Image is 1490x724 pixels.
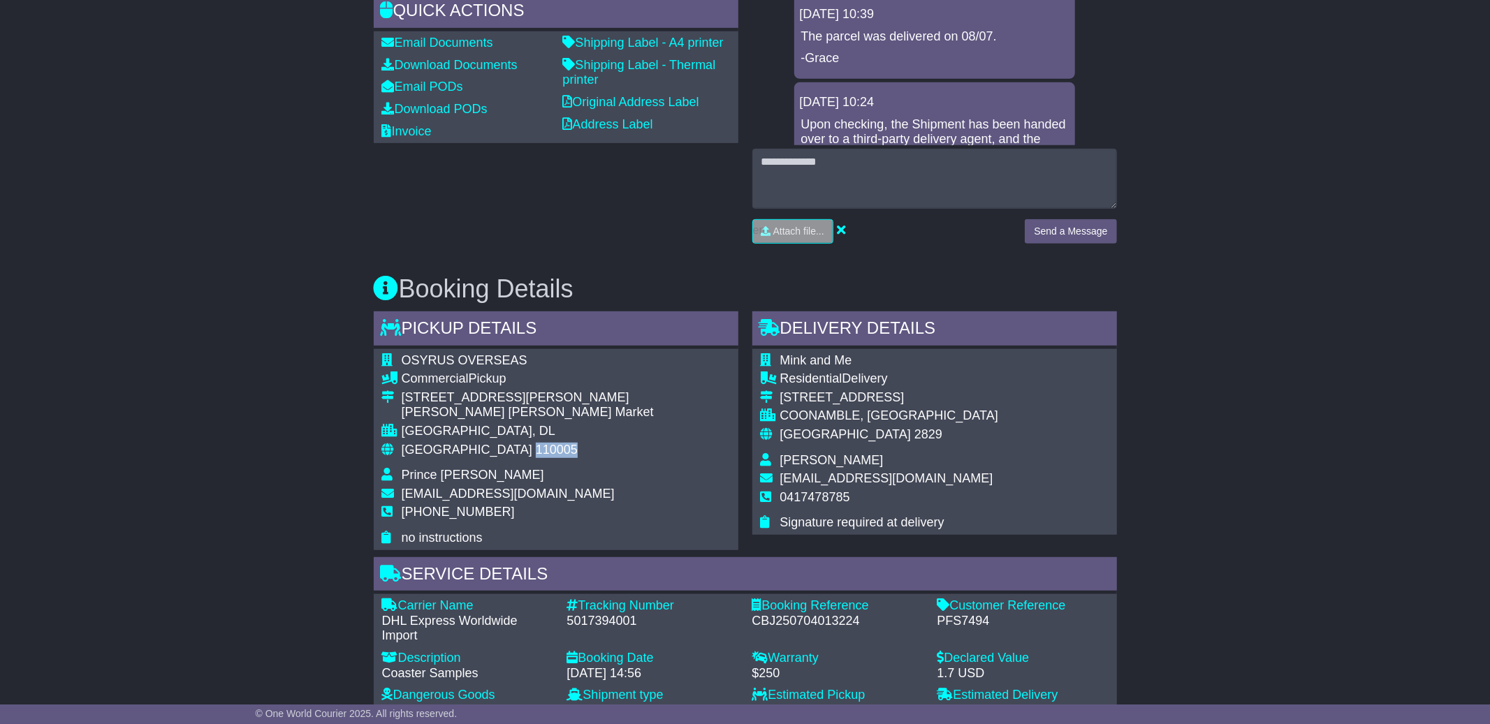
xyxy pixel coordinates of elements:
div: Booking Reference [752,598,923,614]
span: Prince [PERSON_NAME] [402,468,544,482]
div: Estimated Delivery [937,688,1109,703]
div: Pickup Details [374,311,738,349]
a: Invoice [382,124,432,138]
div: $250 [752,666,923,681]
button: Send a Message [1025,219,1116,244]
span: Signature required at delivery [780,515,944,529]
div: Booking Date [567,651,738,666]
span: no instructions [402,531,483,545]
div: Delivery Details [752,311,1117,349]
span: 3rd Party [567,703,618,717]
a: Email PODs [382,80,463,94]
div: Tracking Number [567,598,738,614]
div: [GEOGRAPHIC_DATA], DL [402,424,654,439]
span: 2829 [914,427,942,441]
span: Commercial [402,371,469,385]
div: [PERSON_NAME] [PERSON_NAME] Market [402,405,654,420]
p: The parcel was delivered on 08/07. [801,29,1068,45]
a: Download Documents [382,58,518,72]
span: [EMAIL_ADDRESS][DOMAIN_NAME] [780,471,993,485]
a: Original Address Label [563,95,699,109]
span: Mink and Me [780,353,852,367]
div: [DATE] 10:24 [800,95,1069,110]
div: Delivery [780,371,998,387]
a: Download PODs [382,102,488,116]
div: Dangerous Goods [382,688,553,703]
h3: Booking Details [374,275,1117,303]
div: [DATE] 14:56 [567,666,738,681]
div: 5017394001 [567,614,738,629]
a: Address Label [563,117,653,131]
span: [GEOGRAPHIC_DATA] [780,427,911,441]
div: [DATE] 17:00 [937,703,1109,718]
div: Declared Value [937,651,1109,666]
div: PFS7494 [937,614,1109,629]
span: [EMAIL_ADDRESS][DOMAIN_NAME] [402,487,615,501]
span: [PHONE_NUMBER] [402,505,515,519]
span: No [382,703,398,717]
span: 110005 [536,443,578,457]
div: Warranty [752,651,923,666]
div: DHL Express Worldwide Import [382,614,553,644]
div: Customer Reference [937,598,1109,614]
div: Description [382,651,553,666]
div: [DATE] 10:39 [800,7,1069,22]
div: Coaster Samples [382,666,553,681]
span: OSYRUS OVERSEAS [402,353,527,367]
div: 1.7 USD [937,666,1109,681]
a: Shipping Label - Thermal printer [563,58,716,87]
div: COONAMBLE, [GEOGRAPHIC_DATA] [780,408,998,424]
span: Residential [780,371,842,385]
div: [STREET_ADDRESS] [780,390,998,406]
div: Pickup [402,371,654,387]
div: [STREET_ADDRESS][PERSON_NAME] [402,390,654,406]
div: Estimated Pickup [752,688,923,703]
span: [PERSON_NAME] [780,453,884,467]
p: -Grace [801,51,1068,66]
div: CBJ250704013224 [752,614,923,629]
div: Service Details [374,557,1117,595]
a: Email Documents [382,36,493,50]
span: 0417478785 [780,490,850,504]
span: © One World Courier 2025. All rights reserved. [256,708,458,719]
div: [DATE] 09:00 to 17:00 [752,703,923,718]
a: Shipping Label - A4 printer [563,36,724,50]
span: [GEOGRAPHIC_DATA] [402,443,532,457]
div: Shipment type [567,688,738,703]
div: Carrier Name [382,598,553,614]
p: Upon checking, the Shipment has been handed over to a third-party delivery agent, and the estimat... [801,117,1068,163]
